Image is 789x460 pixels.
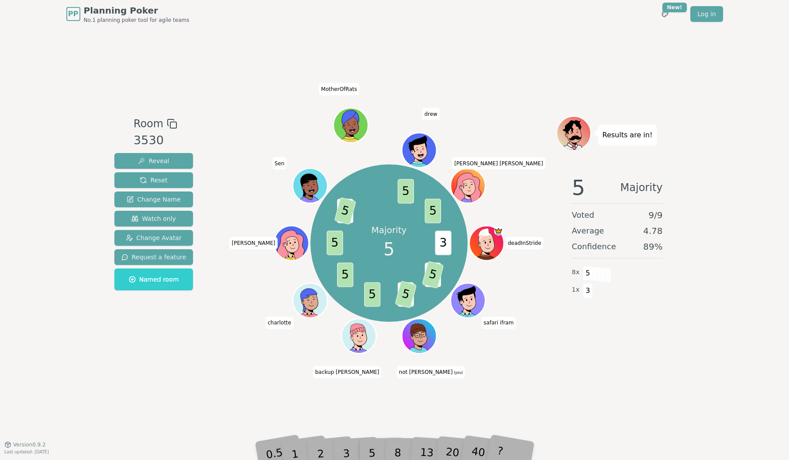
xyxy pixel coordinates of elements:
[114,230,193,246] button: Change Avatar
[134,116,163,132] span: Room
[114,268,193,290] button: Named room
[643,240,662,253] span: 89 %
[4,441,46,448] button: Version0.9.2
[506,237,544,249] span: Click to change your name
[395,281,417,309] span: 5
[313,366,382,378] span: Click to change your name
[114,192,193,207] button: Change Name
[129,275,179,284] span: Named room
[121,253,186,261] span: Request a feature
[572,240,616,253] span: Confidence
[425,199,441,223] span: 5
[452,157,545,170] span: Click to change your name
[114,172,193,188] button: Reset
[126,233,182,242] span: Change Avatar
[690,6,723,22] a: Log in
[398,179,414,204] span: 5
[603,129,653,141] p: Results are in!
[572,209,595,221] span: Voted
[131,214,176,223] span: Watch only
[397,366,465,378] span: Click to change your name
[364,282,380,307] span: 5
[572,225,604,237] span: Average
[648,209,662,221] span: 9 / 9
[127,195,180,204] span: Change Name
[453,371,463,375] span: (you)
[114,153,193,169] button: Reveal
[572,177,586,198] span: 5
[435,231,451,255] span: 3
[422,261,444,289] span: 5
[230,237,278,249] span: Click to change your name
[643,225,663,237] span: 4.78
[68,9,78,19] span: PP
[84,17,189,24] span: No.1 planning poker tool for agile teams
[662,3,687,12] div: New!
[494,227,503,236] span: deadInStride is the host
[66,4,189,24] a: PPPlanning PokerNo.1 planning poker tool for agile teams
[140,176,167,185] span: Reset
[572,285,580,295] span: 1 x
[327,231,343,255] span: 5
[422,108,439,120] span: Click to change your name
[114,211,193,227] button: Watch only
[138,157,169,165] span: Reveal
[337,263,353,287] span: 5
[583,266,593,281] span: 5
[620,177,663,198] span: Majority
[583,283,593,298] span: 3
[482,317,516,329] span: Click to change your name
[84,4,189,17] span: Planning Poker
[272,157,287,170] span: Click to change your name
[265,317,293,329] span: Click to change your name
[334,197,356,225] span: 5
[319,83,359,95] span: Click to change your name
[403,320,435,352] button: Click to change your avatar
[657,6,673,22] button: New!
[134,132,177,150] div: 3530
[114,249,193,265] button: Request a feature
[572,268,580,277] span: 8 x
[372,224,407,236] p: Majority
[13,441,46,448] span: Version 0.9.2
[383,236,394,262] span: 5
[4,450,49,454] span: Last updated: [DATE]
